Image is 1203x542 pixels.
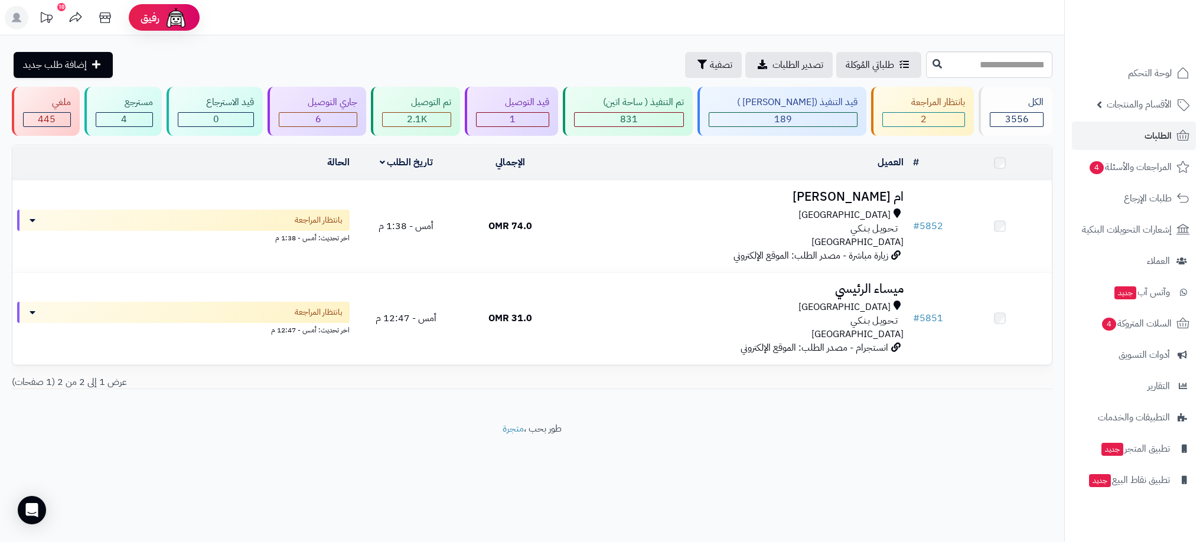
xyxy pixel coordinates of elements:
a: الكل3556 [976,87,1055,136]
span: 831 [620,112,638,126]
a: المراجعات والأسئلة4 [1072,153,1196,181]
span: [GEOGRAPHIC_DATA] [798,208,891,222]
div: مسترجع [96,96,153,109]
span: 2 [921,112,927,126]
div: 10 [57,3,66,11]
a: العميل [878,155,904,169]
span: 189 [774,112,792,126]
h3: ميساء الرئيسي [567,282,904,296]
a: الإجمالي [495,155,525,169]
span: جديد [1089,474,1111,487]
span: انستجرام - مصدر الطلب: الموقع الإلكتروني [741,341,888,355]
div: الكل [990,96,1044,109]
span: تطبيق المتجر [1100,440,1170,457]
a: إضافة طلب جديد [14,52,113,78]
span: التقارير [1147,378,1170,394]
img: ai-face.png [164,6,188,30]
span: طلبات الإرجاع [1124,190,1172,207]
span: 4 [1089,161,1104,175]
a: قيد التوصيل 1 [462,87,560,136]
a: التطبيقات والخدمات [1072,403,1196,432]
span: 74.0 OMR [488,219,532,233]
a: تاريخ الطلب [380,155,433,169]
div: بانتظار المراجعة [882,96,965,109]
span: زيارة مباشرة - مصدر الطلب: الموقع الإلكتروني [733,249,888,263]
img: logo-2.png [1123,18,1192,43]
a: طلبات الإرجاع [1072,184,1196,213]
a: بانتظار المراجعة 2 [869,87,976,136]
span: تطبيق نقاط البيع [1088,472,1170,488]
span: تـحـويـل بـنـكـي [850,222,898,236]
a: طلباتي المُوكلة [836,52,921,78]
span: بانتظار المراجعة [295,306,343,318]
div: 189 [709,113,858,126]
span: وآتس آب [1113,284,1170,301]
a: وآتس آبجديد [1072,278,1196,306]
span: 2.1K [407,112,427,126]
div: 2078 [383,113,451,126]
a: السلات المتروكة4 [1072,309,1196,338]
div: 6 [279,113,357,126]
span: السلات المتروكة [1101,315,1172,332]
a: تم التوصيل 2.1K [369,87,462,136]
span: جديد [1114,286,1136,299]
div: تم التوصيل [382,96,451,109]
span: 3556 [1005,112,1029,126]
div: 4 [96,113,152,126]
div: Open Intercom Messenger [18,496,46,524]
a: الطلبات [1072,122,1196,150]
a: الحالة [327,155,350,169]
a: تصدير الطلبات [745,52,833,78]
span: رفيق [141,11,159,25]
a: جاري التوصيل 6 [265,87,369,136]
div: ملغي [23,96,71,109]
span: أمس - 1:38 م [379,219,433,233]
span: [GEOGRAPHIC_DATA] [798,301,891,314]
h3: ام [PERSON_NAME] [567,190,904,204]
a: التقارير [1072,372,1196,400]
div: قيد التوصيل [476,96,549,109]
div: 1 [477,113,549,126]
div: قيد الاسترجاع [178,96,255,109]
a: تطبيق المتجرجديد [1072,435,1196,463]
a: تم التنفيذ ( ساحة اتين) 831 [560,87,695,136]
span: جديد [1101,443,1123,456]
span: الطلبات [1145,128,1172,144]
a: مسترجع 4 [82,87,164,136]
div: عرض 1 إلى 2 من 2 (1 صفحات) [3,376,532,389]
span: 0 [213,112,219,126]
span: تصدير الطلبات [772,58,823,72]
a: إشعارات التحويلات البنكية [1072,216,1196,244]
div: 445 [24,113,70,126]
span: المراجعات والأسئلة [1088,159,1172,175]
div: 831 [575,113,683,126]
span: # [913,311,920,325]
a: متجرة [503,422,524,436]
span: الأقسام والمنتجات [1107,96,1172,113]
div: تم التنفيذ ( ساحة اتين) [574,96,684,109]
a: لوحة التحكم [1072,59,1196,87]
a: تحديثات المنصة [31,6,61,32]
div: 2 [883,113,964,126]
a: # [913,155,919,169]
span: التطبيقات والخدمات [1098,409,1170,426]
span: [GEOGRAPHIC_DATA] [811,235,904,249]
span: لوحة التحكم [1128,65,1172,81]
span: [GEOGRAPHIC_DATA] [811,327,904,341]
span: إشعارات التحويلات البنكية [1082,221,1172,238]
a: أدوات التسويق [1072,341,1196,369]
div: قيد التنفيذ ([PERSON_NAME] ) [709,96,858,109]
span: طلباتي المُوكلة [846,58,894,72]
span: 4 [1101,317,1117,331]
div: اخر تحديث: أمس - 1:38 م [17,231,350,243]
a: تطبيق نقاط البيعجديد [1072,466,1196,494]
span: بانتظار المراجعة [295,214,343,226]
a: قيد التنفيذ ([PERSON_NAME] ) 189 [695,87,869,136]
span: 4 [121,112,127,126]
span: 6 [315,112,321,126]
span: تـحـويـل بـنـكـي [850,314,898,328]
div: 0 [178,113,254,126]
button: تصفية [685,52,742,78]
span: 445 [38,112,56,126]
span: # [913,219,920,233]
